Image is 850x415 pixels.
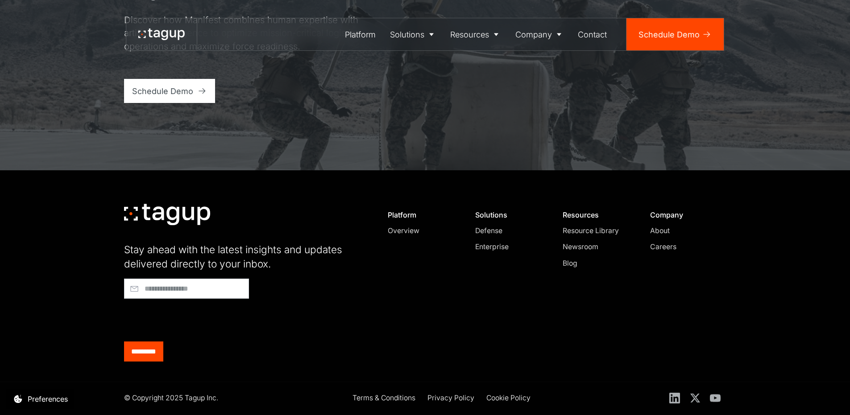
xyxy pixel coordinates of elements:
[486,393,531,405] a: Cookie Policy
[388,226,456,236] a: Overview
[486,393,531,403] div: Cookie Policy
[563,210,631,219] div: Resources
[639,29,700,41] div: Schedule Demo
[650,242,718,252] a: Careers
[427,393,474,403] div: Privacy Policy
[475,242,543,252] a: Enterprise
[515,29,552,41] div: Company
[650,226,718,236] a: About
[383,18,444,50] a: Solutions
[132,85,193,97] div: Schedule Demo
[563,226,631,236] a: Resource Library
[626,18,724,50] a: Schedule Demo
[124,242,365,271] div: Stay ahead with the latest insights and updates delivered directly to your inbox.
[650,210,718,219] div: Company
[427,393,474,405] a: Privacy Policy
[352,393,415,405] a: Terms & Conditions
[124,79,216,103] a: Schedule Demo
[578,29,607,41] div: Contact
[475,226,543,236] a: Defense
[475,210,543,219] div: Solutions
[571,18,614,50] a: Contact
[563,242,631,252] a: Newsroom
[450,29,489,41] div: Resources
[563,258,631,269] a: Blog
[390,29,424,41] div: Solutions
[124,279,365,362] form: Footer - Early Access
[28,394,68,404] div: Preferences
[124,303,260,337] iframe: reCAPTCHA
[444,18,509,50] a: Resources
[388,210,456,219] div: Platform
[352,393,415,403] div: Terms & Conditions
[508,18,571,50] a: Company
[338,18,383,50] a: Platform
[345,29,376,41] div: Platform
[124,393,218,403] div: © Copyright 2025 Tagup Inc.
